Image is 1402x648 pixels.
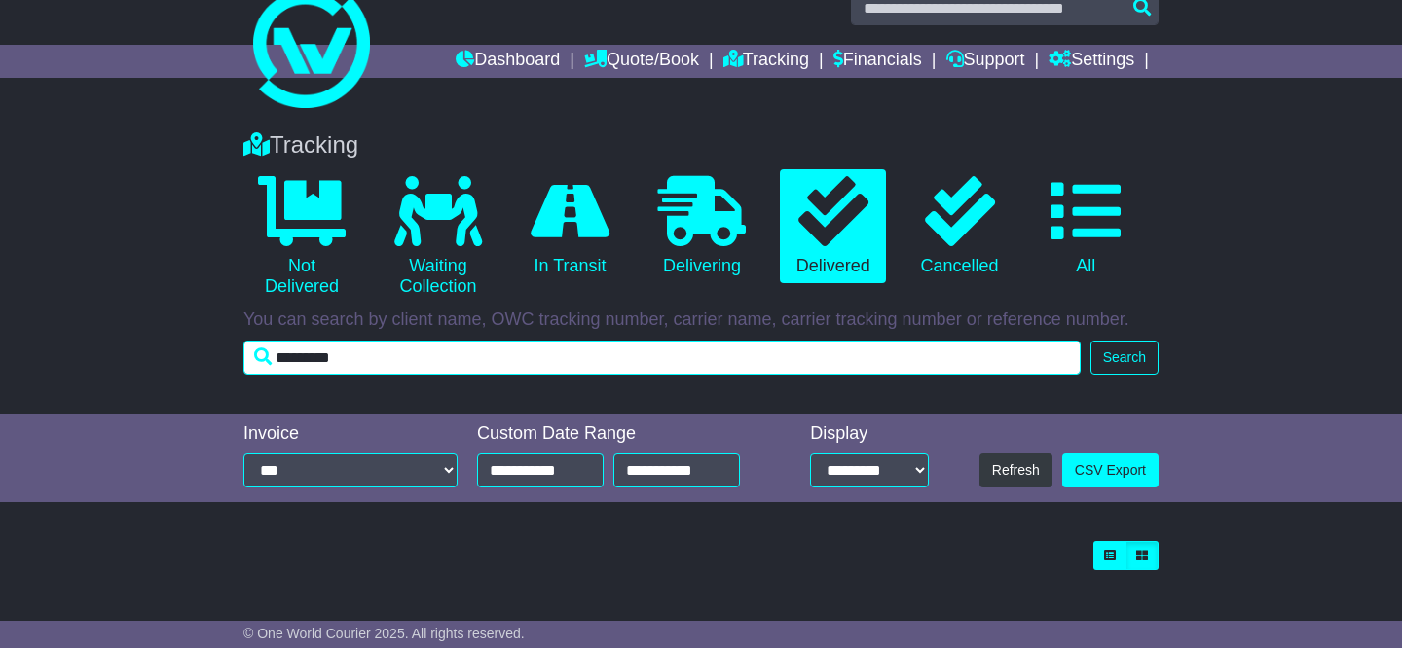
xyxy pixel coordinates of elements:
p: You can search by client name, OWC tracking number, carrier name, carrier tracking number or refe... [243,309,1159,331]
a: Waiting Collection [380,169,497,305]
div: Tracking [234,131,1168,160]
div: Invoice [243,423,458,445]
a: Tracking [723,45,809,78]
a: Delivered [780,169,886,284]
a: Cancelled [905,169,1013,284]
button: Search [1090,341,1159,375]
a: Delivering [644,169,760,284]
a: Not Delivered [243,169,360,305]
button: Refresh [979,453,1052,487]
a: In Transit [516,169,624,284]
a: Financials [833,45,922,78]
a: All [1033,169,1139,284]
div: Custom Date Range [477,423,769,445]
a: Dashboard [456,45,560,78]
span: © One World Courier 2025. All rights reserved. [243,626,525,641]
div: Display [810,423,929,445]
a: Quote/Book [584,45,699,78]
a: Support [946,45,1025,78]
a: CSV Export [1062,453,1159,487]
a: Settings [1049,45,1134,78]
